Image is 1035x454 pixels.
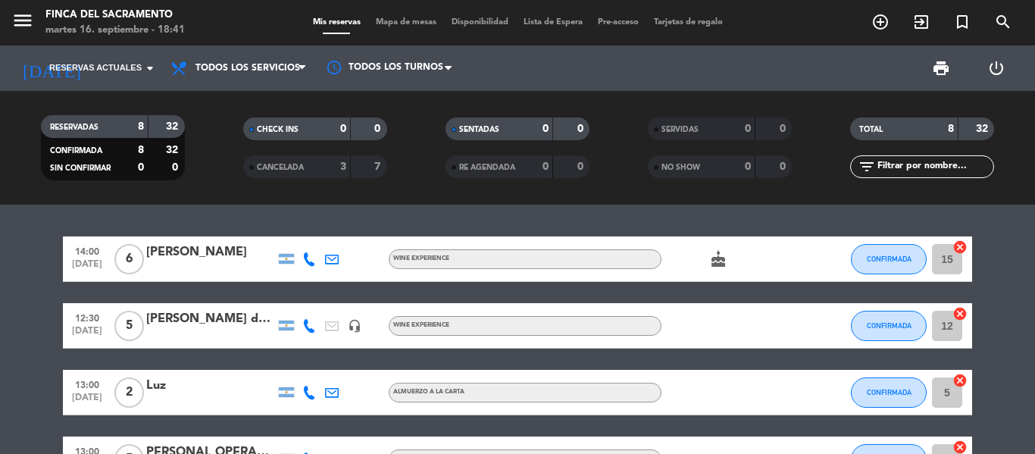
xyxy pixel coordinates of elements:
span: RE AGENDADA [459,164,515,171]
i: cancel [952,240,968,255]
span: CANCELADA [257,164,304,171]
div: martes 16. septiembre - 18:41 [45,23,185,38]
span: NO SHOW [661,164,700,171]
strong: 32 [976,124,991,134]
div: Finca del Sacramento [45,8,185,23]
button: CONFIRMADA [851,311,927,341]
strong: 0 [138,162,144,173]
span: Wine Experience [393,255,449,261]
span: Mapa de mesas [368,18,444,27]
span: SIN CONFIRMAR [50,164,111,172]
span: 2 [114,377,144,408]
span: [DATE] [68,326,106,343]
span: CONFIRMADA [867,388,911,396]
span: 5 [114,311,144,341]
span: Disponibilidad [444,18,516,27]
span: Todos los servicios [195,63,300,74]
strong: 0 [172,162,181,173]
span: [DATE] [68,393,106,410]
span: SERVIDAS [661,126,699,133]
button: CONFIRMADA [851,244,927,274]
button: menu [11,9,34,37]
strong: 32 [166,121,181,132]
span: print [932,59,950,77]
strong: 0 [780,124,789,134]
span: CONFIRMADA [867,255,911,263]
i: cancel [952,306,968,321]
span: 6 [114,244,144,274]
span: Reservas actuales [49,61,142,75]
span: CHECK INS [257,126,299,133]
i: headset_mic [348,319,361,333]
div: [PERSON_NAME] de la [PERSON_NAME] [146,309,275,329]
strong: 0 [374,124,383,134]
span: SENTADAS [459,126,499,133]
span: RESERVADAS [50,124,98,131]
strong: 0 [543,124,549,134]
strong: 0 [745,124,751,134]
div: [PERSON_NAME] [146,243,275,262]
span: Mis reservas [305,18,368,27]
span: TOTAL [859,126,883,133]
div: Luz [146,376,275,396]
span: 13:00 [68,375,106,393]
span: Pre-acceso [590,18,646,27]
strong: 0 [340,124,346,134]
i: cancel [952,373,968,388]
span: Almuerzo a la carta [393,389,464,395]
strong: 0 [780,161,789,172]
strong: 0 [577,161,586,172]
strong: 0 [577,124,586,134]
span: Tarjetas de regalo [646,18,730,27]
button: CONFIRMADA [851,377,927,408]
input: Filtrar por nombre... [876,158,993,175]
span: CONFIRMADA [867,321,911,330]
div: LOG OUT [968,45,1024,91]
i: power_settings_new [987,59,1005,77]
span: [DATE] [68,259,106,277]
span: 12:30 [68,308,106,326]
span: Wine Experience [393,322,449,328]
i: menu [11,9,34,32]
i: turned_in_not [953,13,971,31]
strong: 0 [543,161,549,172]
i: [DATE] [11,52,92,85]
i: cake [709,250,727,268]
i: add_circle_outline [871,13,890,31]
strong: 8 [138,145,144,155]
i: exit_to_app [912,13,930,31]
strong: 8 [138,121,144,132]
i: arrow_drop_down [141,59,159,77]
span: Lista de Espera [516,18,590,27]
i: filter_list [858,158,876,176]
strong: 8 [948,124,954,134]
span: CONFIRMADA [50,147,102,155]
strong: 3 [340,161,346,172]
strong: 7 [374,161,383,172]
strong: 0 [745,161,751,172]
span: 14:00 [68,242,106,259]
strong: 32 [166,145,181,155]
i: search [994,13,1012,31]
